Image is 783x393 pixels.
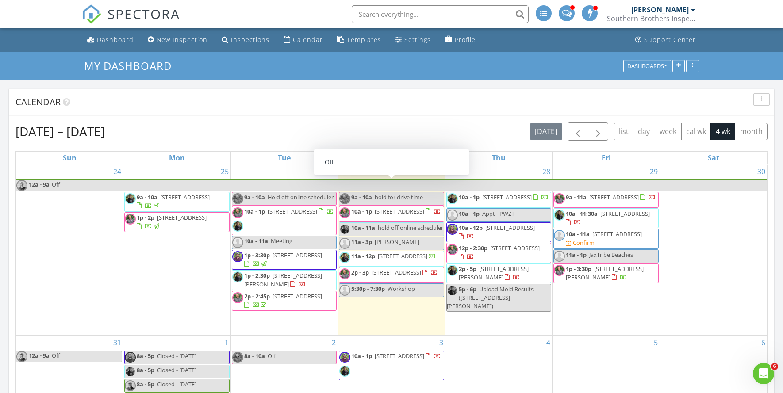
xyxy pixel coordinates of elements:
[607,14,695,23] div: Southern Brothers Inspections
[382,152,401,164] a: Wednesday
[280,32,326,48] a: Calendar
[15,96,61,108] span: Calendar
[438,336,445,350] a: Go to September 3, 2025
[446,192,552,208] a: 10a - 1p [STREET_ADDRESS]
[404,35,431,44] div: Settings
[627,63,667,69] div: Dashboards
[268,352,276,360] span: Off
[660,164,767,336] td: Go to August 30, 2025
[351,252,436,260] a: 11a - 12p [STREET_ADDRESS]
[566,265,644,281] span: [STREET_ADDRESS][PERSON_NAME]
[485,224,535,232] span: [STREET_ADDRESS]
[447,265,458,276] img: photo_oct_30__2_42_24_pm.jpg
[244,352,265,360] span: 8a - 10a
[82,12,180,31] a: SPECTORA
[644,35,696,44] div: Support Center
[632,32,699,48] a: Support Center
[125,193,136,204] img: photo_oct_30__2_42_24_pm.jpg
[232,221,243,232] img: photo_oct_30__2_42_24_pm.jpg
[16,164,123,336] td: Go to August 24, 2025
[372,268,421,276] span: [STREET_ADDRESS]
[232,271,243,282] img: photo_oct_30__2_42_24_pm.jpg
[378,224,443,232] span: hold off online scheduler
[589,251,633,259] span: JaxTribe Beaches
[231,35,269,44] div: Inspections
[447,193,458,204] img: photo_oct_30__2_42_24_pm.jpg
[339,268,350,279] img: img_6519.jpg
[447,285,458,296] img: photo_oct_30__2_42_24_pm.jpg
[648,164,660,179] a: Go to August 29, 2025
[16,351,27,362] img: img_1209.jpeg
[244,207,334,215] a: 10a - 1p [STREET_ADDRESS]
[568,122,588,141] button: Previous
[760,336,767,350] a: Go to September 6, 2025
[351,193,372,201] span: 9a - 10a
[330,336,338,350] a: Go to September 2, 2025
[445,164,553,336] td: Go to August 28, 2025
[592,230,642,238] span: [STREET_ADDRESS]
[710,123,735,140] button: 4 wk
[459,265,476,273] span: 2p - 5p
[351,285,385,293] span: 5:30p - 7:30p
[351,224,375,232] span: 10a - 11a
[273,292,322,300] span: [STREET_ADDRESS]
[589,193,639,201] span: [STREET_ADDRESS]
[459,224,535,240] a: 10a - 12p [STREET_ADDRESS]
[232,292,243,303] img: img_6519.jpg
[735,123,768,140] button: month
[144,32,211,48] a: New Inspection
[84,32,137,48] a: Dashboard
[16,180,27,191] img: img_1209.jpeg
[124,212,230,232] a: 1p - 2p [STREET_ADDRESS]
[160,193,210,201] span: [STREET_ADDRESS]
[447,224,458,235] img: rich_headshot.jpg
[276,152,292,164] a: Tuesday
[633,123,655,140] button: day
[157,214,207,221] span: [STREET_ADDRESS]
[28,180,50,191] span: 12a - 9a
[434,164,445,179] a: Go to August 27, 2025
[244,271,322,288] span: [STREET_ADDRESS][PERSON_NAME]
[157,366,196,374] span: Closed - [DATE]
[125,214,136,225] img: img_6519.jpg
[339,285,350,296] img: default-user-f0147aede5fd5fa78ca7ade42f37bd4542148d508eef1c3d3ea960f66861d68b.jpg
[566,265,591,273] span: 1p - 3:30p
[268,193,334,201] span: Hold off online scheduler
[566,210,598,217] span: 10a - 11:30a
[137,193,210,210] a: 9a - 10a [STREET_ADDRESS]
[339,224,350,235] img: photo_oct_30__2_42_24_pm.jpg
[553,164,660,336] td: Go to August 29, 2025
[271,237,292,245] span: Meeting
[232,250,337,270] a: 1p - 3:30p [STREET_ADDRESS]
[157,35,207,44] div: New Inspection
[446,243,552,263] a: 12p - 2:30p [STREET_ADDRESS]
[232,251,243,262] img: rich_headshot.jpg
[232,206,337,235] a: 10a - 1p [STREET_ADDRESS]
[82,4,101,24] img: The Best Home Inspection Software - Spectora
[111,164,123,179] a: Go to August 24, 2025
[137,214,154,221] span: 1p - 2p
[157,380,196,388] span: Closed - [DATE]
[771,363,778,370] span: 6
[137,352,154,360] span: 8a - 5p
[553,192,659,208] a: 9a - 11a [STREET_ADDRESS]
[15,122,105,140] h2: [DATE] – [DATE]
[554,251,565,262] img: default-user-f0147aede5fd5fa78ca7ade42f37bd4542148d508eef1c3d3ea960f66861d68b.jpg
[614,123,633,140] button: list
[375,238,419,246] span: [PERSON_NAME]
[339,206,444,222] a: 10a - 1p [STREET_ADDRESS]
[137,193,157,201] span: 9a - 10a
[447,210,458,221] img: default-user-f0147aede5fd5fa78ca7ade42f37bd4542148d508eef1c3d3ea960f66861d68b.jpg
[351,268,438,276] a: 2p - 3p [STREET_ADDRESS]
[459,244,540,260] a: 12p - 2:30p [STREET_ADDRESS]
[347,35,381,44] div: Templates
[244,292,270,300] span: 2p - 2:45p
[339,251,444,267] a: 11a - 12p [STREET_ADDRESS]
[351,207,372,215] span: 10a - 1p
[338,164,445,336] td: Go to August 27, 2025
[84,58,179,73] a: My Dashboard
[351,252,375,260] span: 11a - 12p
[573,239,595,246] div: Confirm
[352,5,529,23] input: Search everything...
[244,251,322,267] a: 1p - 3:30p [STREET_ADDRESS]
